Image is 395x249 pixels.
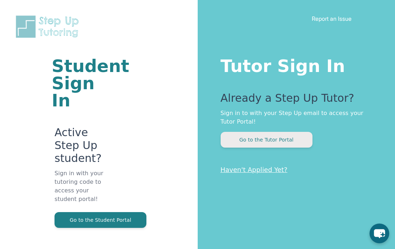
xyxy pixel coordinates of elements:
[55,169,112,212] p: Sign in with your tutoring code to access your student portal!
[370,224,389,243] button: chat-button
[221,92,367,109] p: Already a Step Up Tutor?
[221,109,367,126] p: Sign in to with your Step Up email to access your Tutor Portal!
[55,212,146,228] button: Go to the Student Portal
[14,14,83,39] img: Step Up Tutoring horizontal logo
[221,166,288,173] a: Haven't Applied Yet?
[55,216,146,223] a: Go to the Student Portal
[55,126,112,169] p: Active Step Up student?
[312,15,352,22] a: Report an Issue
[221,132,312,148] button: Go to the Tutor Portal
[52,57,112,109] h1: Student Sign In
[221,54,367,75] h1: Tutor Sign In
[221,136,312,143] a: Go to the Tutor Portal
